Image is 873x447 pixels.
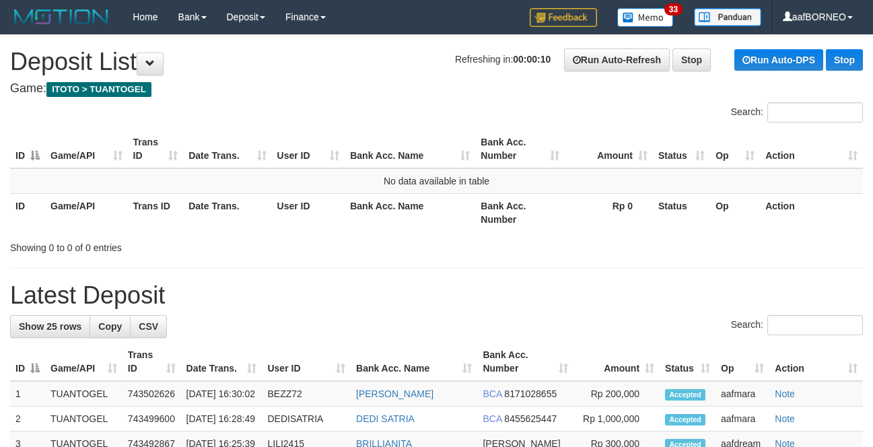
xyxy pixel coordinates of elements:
[10,282,863,309] h1: Latest Deposit
[573,343,660,381] th: Amount: activate to sort column ascending
[672,48,711,71] a: Stop
[767,102,863,123] input: Search:
[715,343,769,381] th: Op: activate to sort column ascending
[10,82,863,96] h4: Game:
[477,343,573,381] th: Bank Acc. Number: activate to sort column ascending
[45,130,128,168] th: Game/API: activate to sort column ascending
[45,193,128,232] th: Game/API
[710,130,760,168] th: Op: activate to sort column ascending
[731,102,863,123] label: Search:
[665,414,705,425] span: Accepted
[183,193,271,232] th: Date Trans.
[653,193,710,232] th: Status
[10,48,863,75] h1: Deposit List
[664,3,683,15] span: 33
[731,315,863,335] label: Search:
[262,407,351,432] td: DEDISATRIA
[10,130,45,168] th: ID: activate to sort column descending
[504,413,557,424] span: Copy 8455625447 to clipboard
[10,343,45,381] th: ID: activate to sort column descending
[483,413,501,424] span: BCA
[665,389,705,401] span: Accepted
[573,381,660,407] td: Rp 200,000
[181,343,263,381] th: Date Trans.: activate to sort column ascending
[10,381,45,407] td: 1
[272,193,345,232] th: User ID
[767,315,863,335] input: Search:
[660,343,715,381] th: Status: activate to sort column ascending
[694,8,761,26] img: panduan.png
[272,130,345,168] th: User ID: activate to sort column ascending
[10,7,112,27] img: MOTION_logo.png
[262,343,351,381] th: User ID: activate to sort column ascending
[483,388,501,399] span: BCA
[139,321,158,332] span: CSV
[564,48,670,71] a: Run Auto-Refresh
[455,54,551,65] span: Refreshing in:
[356,388,433,399] a: [PERSON_NAME]
[90,315,131,338] a: Copy
[715,407,769,432] td: aafmara
[45,407,123,432] td: TUANTOGEL
[10,168,863,194] td: No data available in table
[98,321,122,332] span: Copy
[345,193,475,232] th: Bank Acc. Name
[475,130,565,168] th: Bank Acc. Number: activate to sort column ascending
[46,82,151,97] span: ITOTO > TUANTOGEL
[775,388,795,399] a: Note
[123,381,181,407] td: 743502626
[262,381,351,407] td: BEZZ72
[573,407,660,432] td: Rp 1,000,000
[769,343,863,381] th: Action: activate to sort column ascending
[128,193,184,232] th: Trans ID
[181,381,263,407] td: [DATE] 16:30:02
[565,130,653,168] th: Amount: activate to sort column ascending
[617,8,674,27] img: Button%20Memo.svg
[19,321,81,332] span: Show 25 rows
[513,54,551,65] strong: 00:00:10
[10,236,353,254] div: Showing 0 to 0 of 0 entries
[183,130,271,168] th: Date Trans.: activate to sort column ascending
[760,130,863,168] th: Action: activate to sort column ascending
[45,381,123,407] td: TUANTOGEL
[734,49,823,71] a: Run Auto-DPS
[45,343,123,381] th: Game/API: activate to sort column ascending
[351,343,477,381] th: Bank Acc. Name: activate to sort column ascending
[356,413,415,424] a: DEDI SATRIA
[565,193,653,232] th: Rp 0
[775,413,795,424] a: Note
[128,130,184,168] th: Trans ID: activate to sort column ascending
[123,407,181,432] td: 743499600
[181,407,263,432] td: [DATE] 16:28:49
[715,381,769,407] td: aafmara
[826,49,863,71] a: Stop
[130,315,167,338] a: CSV
[710,193,760,232] th: Op
[123,343,181,381] th: Trans ID: activate to sort column ascending
[10,407,45,432] td: 2
[530,8,597,27] img: Feedback.jpg
[760,193,863,232] th: Action
[504,388,557,399] span: Copy 8171028655 to clipboard
[475,193,565,232] th: Bank Acc. Number
[345,130,475,168] th: Bank Acc. Name: activate to sort column ascending
[10,315,90,338] a: Show 25 rows
[10,193,45,232] th: ID
[653,130,710,168] th: Status: activate to sort column ascending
